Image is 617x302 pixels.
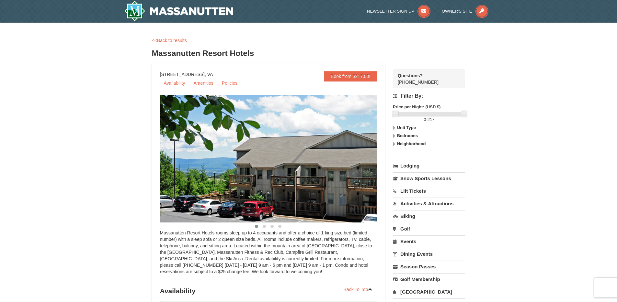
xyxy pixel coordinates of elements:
[393,273,465,285] a: Golf Membership
[160,78,189,88] a: Availability
[152,38,187,43] a: <<Back to results
[367,9,414,14] span: Newsletter Sign Up
[393,104,440,109] strong: Price per Night: (USD $)
[397,133,418,138] strong: Bedrooms
[442,9,472,14] span: Owner's Site
[393,93,465,99] h4: Filter By:
[397,141,426,146] strong: Neighborhood
[398,73,423,78] strong: Questions?
[393,116,465,123] label: -
[124,1,234,21] img: Massanutten Resort Logo
[393,261,465,273] a: Season Passes
[428,117,435,122] span: 217
[393,235,465,247] a: Events
[393,210,465,222] a: Biking
[160,230,377,281] div: Massanutten Resort Hotels rooms sleep up to 4 occupants and offer a choice of 1 king size bed (li...
[393,172,465,184] a: Snow Sports Lessons
[367,9,430,14] a: Newsletter Sign Up
[160,95,393,222] img: 19219026-1-e3b4ac8e.jpg
[393,198,465,210] a: Activities & Attractions
[424,117,426,122] span: 0
[124,1,234,21] a: Massanutten Resort
[393,223,465,235] a: Golf
[393,160,465,172] a: Lodging
[218,78,241,88] a: Policies
[393,185,465,197] a: Lift Tickets
[397,125,416,130] strong: Unit Type
[324,71,377,81] a: Book from $217.00!
[442,9,488,14] a: Owner's Site
[398,72,453,85] span: [PHONE_NUMBER]
[189,78,217,88] a: Amenities
[393,286,465,298] a: [GEOGRAPHIC_DATA]
[339,285,377,294] a: Back To Top
[160,285,377,297] h3: Availability
[393,248,465,260] a: Dining Events
[152,47,465,60] h3: Massanutten Resort Hotels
